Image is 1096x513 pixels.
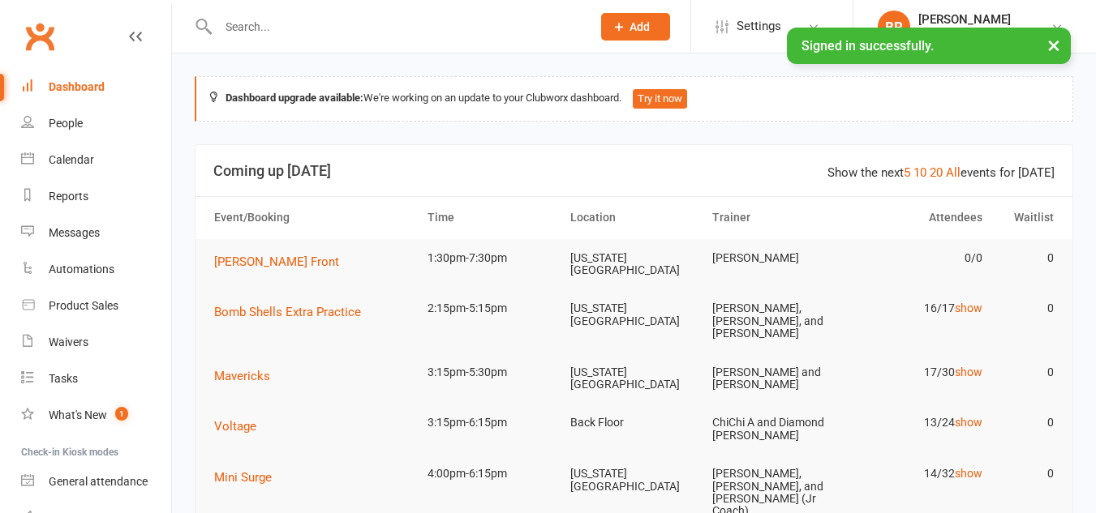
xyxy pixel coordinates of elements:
span: Bomb Shells Extra Practice [214,305,361,319]
a: show [955,301,982,314]
input: Search... [213,15,580,38]
a: What's New1 [21,397,171,434]
a: show [955,416,982,429]
td: 0 [990,455,1061,493]
div: What's New [49,408,107,421]
td: [PERSON_NAME], [PERSON_NAME], and [PERSON_NAME] [705,289,848,353]
td: [US_STATE][GEOGRAPHIC_DATA] [563,353,706,404]
th: Time [420,197,563,238]
td: Back Floor [563,404,706,442]
a: Automations [21,251,171,288]
div: General attendance [49,475,148,488]
strong: Dashboard upgrade available: [226,92,363,104]
a: General attendance kiosk mode [21,464,171,500]
td: [US_STATE][GEOGRAPHIC_DATA] [563,455,706,506]
a: show [955,467,982,480]
a: Product Sales [21,288,171,324]
td: 0 [990,289,1061,327]
td: [PERSON_NAME] [705,239,848,277]
td: 17/30 [848,353,991,391]
a: Dashboard [21,69,171,105]
h3: Coming up [DATE] [213,163,1055,179]
td: 3:15pm-5:30pm [420,353,563,391]
a: Tasks [21,361,171,397]
div: We're working on an update to your Clubworx dashboard. [195,76,1073,122]
div: [PERSON_NAME] [918,12,1011,27]
span: Settings [737,8,781,45]
td: [PERSON_NAME] and [PERSON_NAME] [705,353,848,404]
td: ChiChi A and Diamond [PERSON_NAME] [705,404,848,455]
td: [US_STATE][GEOGRAPHIC_DATA] [563,239,706,290]
td: [US_STATE][GEOGRAPHIC_DATA] [563,289,706,340]
a: 5 [904,165,910,180]
button: Try it now [633,89,687,109]
span: Mavericks [214,369,270,383]
td: 3:15pm-6:15pm [420,404,563,442]
span: Add [630,20,650,33]
span: 1 [115,407,128,421]
button: Mini Surge [214,468,283,487]
span: Mini Surge [214,470,272,485]
td: 0 [990,404,1061,442]
span: [PERSON_NAME] Front [214,254,339,269]
button: Bomb Shells Extra Practice [214,302,372,322]
div: Reports [49,190,88,203]
a: Reports [21,178,171,215]
button: × [1039,28,1068,62]
a: Waivers [21,324,171,361]
div: Product Sales [49,299,118,312]
div: Tasks [49,372,78,385]
div: Calendar [49,153,94,166]
td: 0 [990,353,1061,391]
div: People [49,117,83,130]
button: [PERSON_NAME] Front [214,252,350,271]
td: 16/17 [848,289,991,327]
th: Waitlist [990,197,1061,238]
td: 0 [990,239,1061,277]
td: 2:15pm-5:15pm [420,289,563,327]
a: show [955,366,982,378]
a: All [946,165,961,180]
div: Automations [49,263,114,276]
a: 20 [930,165,943,180]
th: Location [563,197,706,238]
a: 10 [913,165,926,180]
td: 13/24 [848,404,991,442]
a: People [21,105,171,142]
th: Trainer [705,197,848,238]
div: Waivers [49,336,88,348]
div: BR [878,11,910,43]
td: 0/0 [848,239,991,277]
button: Add [601,13,670,41]
button: Voltage [214,417,268,436]
td: 4:00pm-6:15pm [420,455,563,493]
th: Event/Booking [207,197,420,238]
div: Messages [49,226,100,239]
button: Mavericks [214,366,282,386]
div: Show the next events for [DATE] [827,163,1055,182]
span: Signed in successfully. [802,38,934,53]
td: 14/32 [848,455,991,493]
a: Clubworx [19,16,60,57]
a: Calendar [21,142,171,178]
span: Voltage [214,419,256,434]
div: Dashboard [49,80,105,93]
div: Coastal All-Stars [918,27,1011,41]
a: Messages [21,215,171,251]
td: 1:30pm-7:30pm [420,239,563,277]
th: Attendees [848,197,991,238]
